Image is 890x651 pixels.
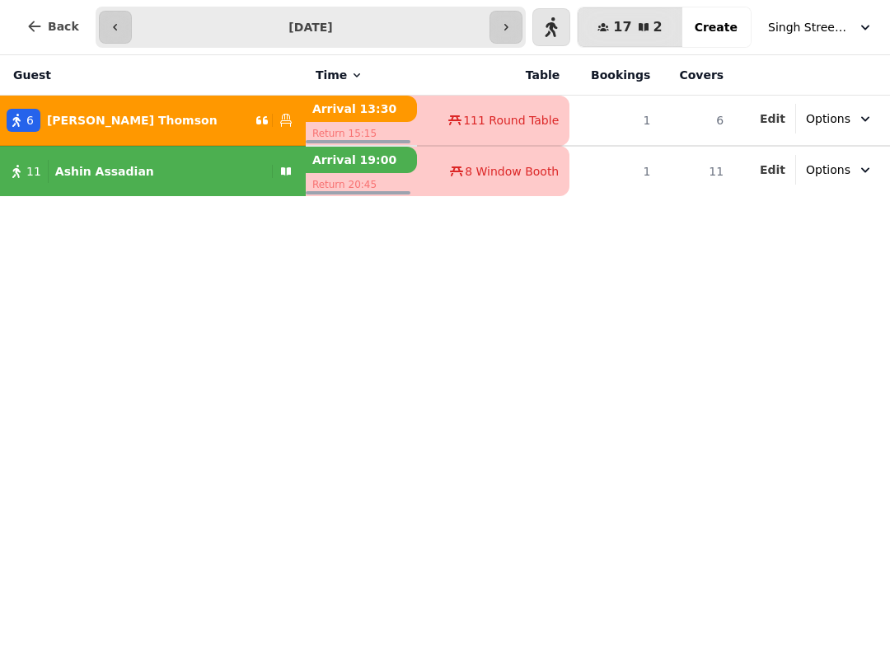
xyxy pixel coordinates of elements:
[660,96,733,147] td: 6
[806,162,850,178] span: Options
[660,146,733,196] td: 11
[417,55,569,96] th: Table
[760,162,785,178] button: Edit
[760,113,785,124] span: Edit
[569,55,660,96] th: Bookings
[465,163,559,180] span: 8 Window Booth
[306,122,417,145] p: Return 15:15
[569,146,660,196] td: 1
[682,7,751,47] button: Create
[760,110,785,127] button: Edit
[653,21,663,34] span: 2
[613,21,631,34] span: 17
[463,112,559,129] span: 111 Round Table
[578,7,682,47] button: 172
[26,163,41,180] span: 11
[306,173,417,196] p: Return 20:45
[306,96,417,122] p: Arrival 13:30
[758,12,883,42] button: Singh Street Bruntsfield
[47,112,218,129] p: [PERSON_NAME] Thomson
[796,104,883,133] button: Options
[806,110,850,127] span: Options
[26,112,34,129] span: 6
[760,164,785,176] span: Edit
[316,67,347,83] span: Time
[695,21,738,33] span: Create
[569,96,660,147] td: 1
[316,67,363,83] button: Time
[796,155,883,185] button: Options
[660,55,733,96] th: Covers
[48,21,79,32] span: Back
[768,19,850,35] span: Singh Street Bruntsfield
[55,163,154,180] p: Ashin Assadian
[306,147,417,173] p: Arrival 19:00
[13,7,92,46] button: Back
